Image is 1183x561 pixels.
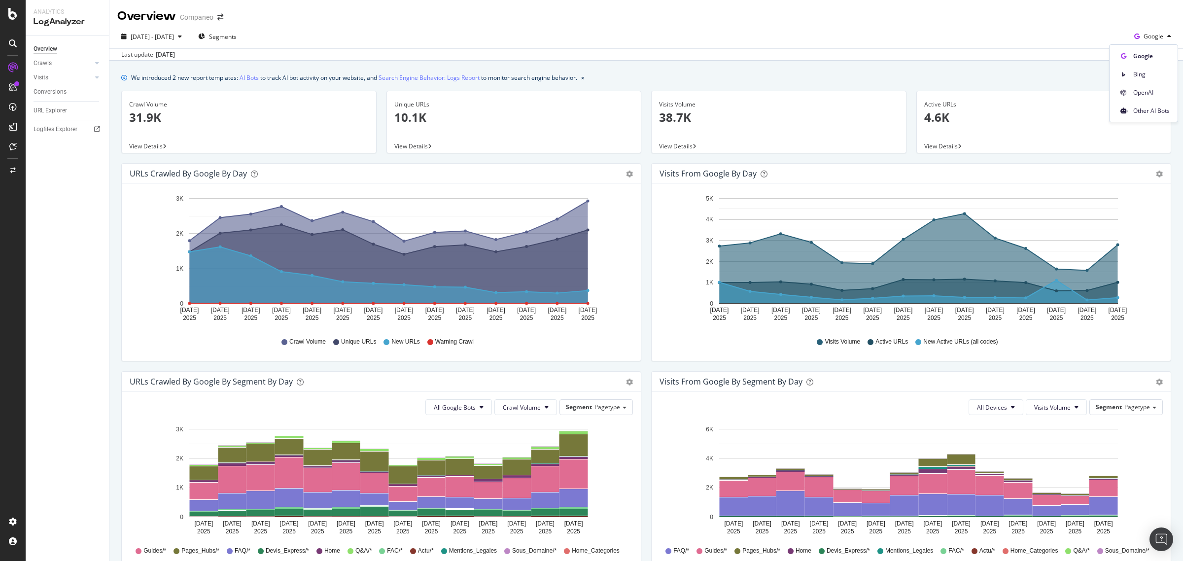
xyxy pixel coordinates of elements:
[986,307,1005,314] text: [DATE]
[706,216,713,223] text: 4K
[706,237,713,244] text: 3K
[924,109,1164,126] p: 4.6K
[897,315,910,321] text: 2025
[594,403,620,411] span: Pagetype
[393,520,412,527] text: [DATE]
[303,307,321,314] text: [DATE]
[213,315,227,321] text: 2025
[180,514,183,521] text: 0
[863,307,882,314] text: [DATE]
[449,547,497,555] span: Mentions_Legales
[660,377,802,386] div: Visits from Google By Segment By Day
[1037,520,1056,527] text: [DATE]
[395,307,414,314] text: [DATE]
[453,528,466,535] text: 2025
[980,520,999,527] text: [DATE]
[223,520,242,527] text: [DATE]
[34,72,92,83] a: Visits
[197,528,210,535] text: 2025
[391,338,419,346] span: New URLs
[756,528,769,535] text: 2025
[34,58,52,69] div: Crawls
[379,72,480,83] a: Search Engine Behavior: Logs Report
[660,423,1158,537] svg: A chart.
[1109,307,1127,314] text: [DATE]
[117,8,176,25] div: Overview
[396,528,410,535] text: 2025
[796,547,811,555] span: Home
[34,72,48,83] div: Visits
[958,315,971,321] text: 2025
[1010,547,1058,555] span: Home_Categories
[507,520,526,527] text: [DATE]
[1111,315,1124,321] text: 2025
[1034,403,1071,412] span: Visits Volume
[660,169,757,178] div: Visits from Google by day
[1069,528,1082,535] text: 2025
[894,307,913,314] text: [DATE]
[743,315,757,321] text: 2025
[753,520,771,527] text: [DATE]
[355,547,372,555] span: Q&A/*
[741,307,760,314] text: [DATE]
[1156,171,1163,177] div: gear
[727,528,740,535] text: 2025
[539,528,552,535] text: 2025
[129,109,369,126] p: 31.9K
[1133,106,1170,115] span: Other AI Bots
[422,520,441,527] text: [DATE]
[368,528,381,535] text: 2025
[572,547,620,555] span: Home_Categories
[833,307,851,314] text: [DATE]
[835,315,849,321] text: 2025
[1133,88,1170,97] span: OpenAI
[805,315,818,321] text: 2025
[337,520,355,527] text: [DATE]
[706,485,713,491] text: 2K
[924,142,958,150] span: View Details
[923,338,998,346] span: New Active URLs (all codes)
[952,520,971,527] text: [DATE]
[435,338,474,346] span: Warning Crawl
[706,455,713,462] text: 4K
[706,426,713,433] text: 6K
[451,520,469,527] text: [DATE]
[306,315,319,321] text: 2025
[176,455,183,462] text: 2K
[130,191,628,328] svg: A chart.
[551,315,564,321] text: 2025
[673,547,689,555] span: FAQ/*
[969,399,1023,415] button: All Devices
[579,307,597,314] text: [DATE]
[802,307,821,314] text: [DATE]
[1105,547,1149,555] span: Sous_Domaine/*
[387,547,402,555] span: FAC/*
[434,403,476,412] span: All Google Bots
[867,520,885,527] text: [DATE]
[567,528,580,535] text: 2025
[810,520,829,527] text: [DATE]
[180,300,183,307] text: 0
[130,169,247,178] div: URLs Crawled by Google by day
[660,191,1158,328] div: A chart.
[895,520,914,527] text: [DATE]
[517,307,536,314] text: [DATE]
[927,315,940,321] text: 2025
[176,426,183,433] text: 3K
[242,307,260,314] text: [DATE]
[1050,315,1063,321] text: 2025
[251,520,270,527] text: [DATE]
[983,528,996,535] text: 2025
[34,16,101,28] div: LogAnalyzer
[1073,547,1089,555] span: Q&A/*
[394,142,428,150] span: View Details
[989,315,1002,321] text: 2025
[520,315,533,321] text: 2025
[183,315,196,321] text: 2025
[742,547,780,555] span: Pages_Hubs/*
[1066,520,1084,527] text: [DATE]
[926,528,939,535] text: 2025
[977,403,1007,412] span: All Devices
[143,547,166,555] span: Guides/*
